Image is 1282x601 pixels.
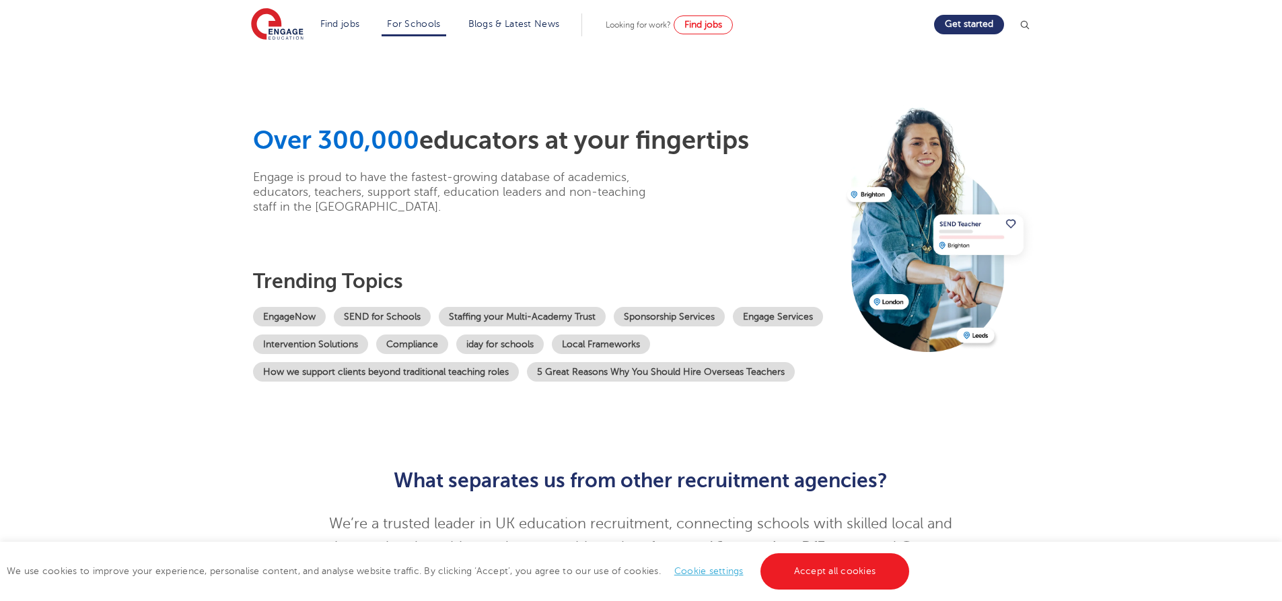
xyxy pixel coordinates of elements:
a: Engage Services [733,307,823,326]
a: EngageNow [253,307,326,326]
a: Find jobs [320,19,360,29]
a: Blogs & Latest News [468,19,560,29]
span: Over 300,000 [253,126,419,155]
span: We use cookies to improve your experience, personalise content, and analyse website traffic. By c... [7,566,913,576]
img: Engage Education [251,8,304,42]
a: Staffing your Multi-Academy Trust [439,307,606,326]
a: How we support clients beyond traditional teaching roles [253,362,519,382]
a: Intervention Solutions [253,334,368,354]
span: Find jobs [684,20,722,30]
p: Engage is proud to have the fastest-growing database of academics, educators, teachers, support s... [253,170,667,214]
h3: Trending topics [253,269,837,293]
a: Find jobs [674,15,733,34]
a: Accept all cookies [760,553,910,590]
img: Recruitment hero image [844,102,1036,352]
h1: educators at your fingertips [253,125,837,156]
a: For Schools [387,19,440,29]
a: Compliance [376,334,448,354]
a: Local Frameworks [552,334,650,354]
h2: What separates us from other recruitment agencies? [311,469,971,492]
a: Cookie settings [674,566,744,576]
a: Sponsorship Services [614,307,725,326]
span: Looking for work? [606,20,671,30]
a: Get started [934,15,1004,34]
a: SEND for Schools [334,307,431,326]
a: iday for schools [456,334,544,354]
a: 5 Great Reasons Why You Should Hire Overseas Teachers [527,362,795,382]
